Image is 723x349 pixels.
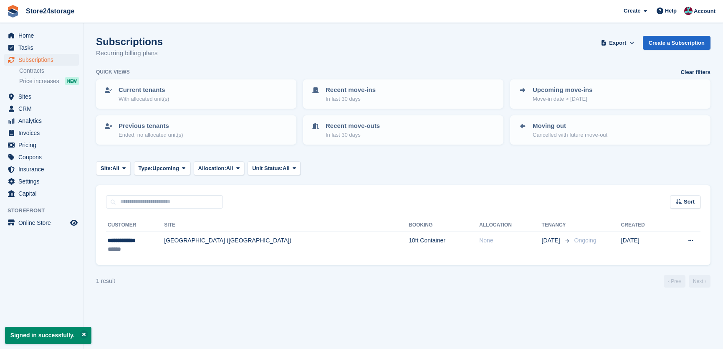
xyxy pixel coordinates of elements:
[599,36,636,50] button: Export
[18,139,68,151] span: Pricing
[134,161,190,175] button: Type: Upcoming
[533,85,592,95] p: Upcoming move-ins
[18,217,68,229] span: Online Store
[18,127,68,139] span: Invoices
[23,4,78,18] a: Store24storage
[574,237,597,244] span: Ongoing
[680,68,710,76] a: Clear filters
[65,77,79,85] div: NEW
[4,151,79,163] a: menu
[139,164,153,173] span: Type:
[119,95,169,103] p: With allocated unit(s)
[665,7,677,15] span: Help
[684,7,693,15] img: George
[662,275,712,288] nav: Page
[4,91,79,102] a: menu
[533,131,607,139] p: Cancelled with future move-out
[18,54,68,66] span: Subscriptions
[198,164,226,173] span: Allocation:
[409,219,479,232] th: Booking
[4,217,79,229] a: menu
[119,121,183,131] p: Previous tenants
[621,232,667,258] td: [DATE]
[19,77,59,85] span: Price increases
[689,275,710,288] a: Next
[326,131,380,139] p: In last 30 days
[4,163,79,175] a: menu
[96,68,130,76] h6: Quick views
[248,161,301,175] button: Unit Status: All
[283,164,290,173] span: All
[19,76,79,86] a: Price increases NEW
[479,219,542,232] th: Allocation
[226,164,233,173] span: All
[621,219,667,232] th: Created
[326,85,376,95] p: Recent move-ins
[4,188,79,199] a: menu
[18,30,68,41] span: Home
[533,95,592,103] p: Move-in date > [DATE]
[479,236,542,245] div: None
[4,115,79,127] a: menu
[511,116,710,144] a: Moving out Cancelled with future move-out
[96,161,131,175] button: Site: All
[69,218,79,228] a: Preview store
[18,176,68,187] span: Settings
[4,30,79,41] a: menu
[643,36,710,50] a: Create a Subscription
[624,7,640,15] span: Create
[152,164,179,173] span: Upcoming
[101,164,112,173] span: Site:
[4,42,79,53] a: menu
[106,219,164,232] th: Customer
[542,236,562,245] span: [DATE]
[96,36,163,47] h1: Subscriptions
[326,121,380,131] p: Recent move-outs
[7,5,19,18] img: stora-icon-8386f47178a22dfd0bd8f6a31ec36ba5ce8667c1dd55bd0f319d3a0aa187defe.svg
[164,219,409,232] th: Site
[5,327,91,344] p: Signed in successfully.
[19,67,79,75] a: Contracts
[18,188,68,199] span: Capital
[542,219,571,232] th: Tenancy
[112,164,119,173] span: All
[18,42,68,53] span: Tasks
[252,164,283,173] span: Unit Status:
[96,48,163,58] p: Recurring billing plans
[4,103,79,115] a: menu
[4,139,79,151] a: menu
[18,91,68,102] span: Sites
[304,116,503,144] a: Recent move-outs In last 30 days
[8,206,83,215] span: Storefront
[18,103,68,115] span: CRM
[164,232,409,258] td: [GEOGRAPHIC_DATA] ([GEOGRAPHIC_DATA])
[97,116,296,144] a: Previous tenants Ended, no allocated unit(s)
[4,176,79,187] a: menu
[18,115,68,127] span: Analytics
[119,131,183,139] p: Ended, no allocated unit(s)
[409,232,479,258] td: 10ft Container
[304,80,503,108] a: Recent move-ins In last 30 days
[119,85,169,95] p: Current tenants
[609,39,626,47] span: Export
[511,80,710,108] a: Upcoming move-ins Move-in date > [DATE]
[664,275,685,288] a: Previous
[533,121,607,131] p: Moving out
[326,95,376,103] p: In last 30 days
[194,161,245,175] button: Allocation: All
[4,54,79,66] a: menu
[684,198,695,206] span: Sort
[18,163,68,175] span: Insurance
[97,80,296,108] a: Current tenants With allocated unit(s)
[694,7,715,15] span: Account
[4,127,79,139] a: menu
[96,277,115,285] div: 1 result
[18,151,68,163] span: Coupons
